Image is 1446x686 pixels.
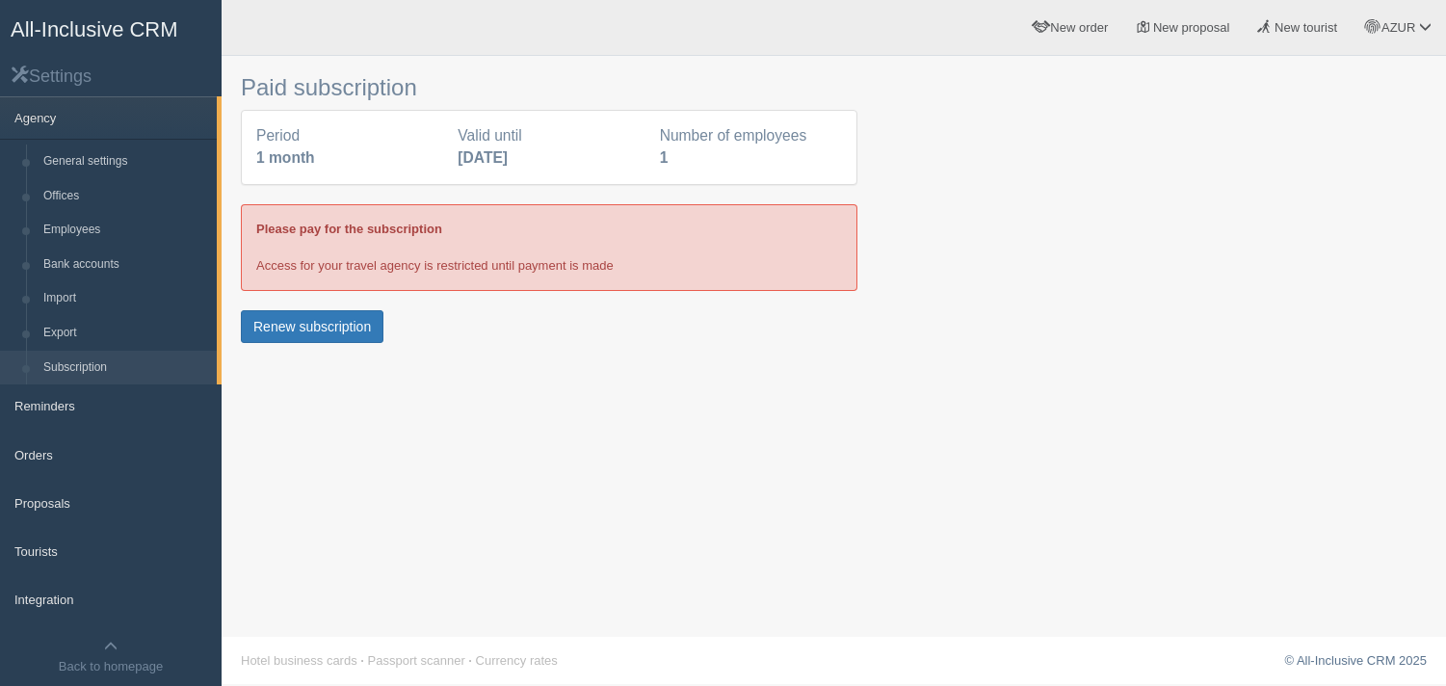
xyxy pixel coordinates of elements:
a: Import [35,281,217,316]
a: Passport scanner [368,653,465,668]
a: Offices [35,179,217,214]
button: Renew subscription [241,310,383,343]
a: Hotel business cards [241,653,357,668]
div: Valid until [448,125,649,170]
span: · [468,653,472,668]
div: Period [247,125,448,170]
b: 1 month [256,149,315,166]
h3: Paid subscription [241,75,857,100]
a: © All-Inclusive CRM 2025 [1284,653,1427,668]
span: New order [1050,20,1108,35]
a: Employees [35,213,217,248]
a: Subscription [35,351,217,385]
span: AZUR [1381,20,1415,35]
span: New proposal [1153,20,1230,35]
a: Bank accounts [35,248,217,282]
a: Export [35,316,217,351]
b: [DATE] [458,149,508,166]
span: · [360,653,364,668]
div: Number of employees [650,125,852,170]
a: General settings [35,145,217,179]
div: Access for your travel agency is restricted until payment is made [241,204,857,290]
span: All-Inclusive CRM [11,17,178,41]
a: All-Inclusive CRM [1,1,221,54]
span: New tourist [1275,20,1337,35]
b: Please pay for the subscription [256,222,442,236]
b: 1 [660,149,669,166]
a: Currency rates [476,653,558,668]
